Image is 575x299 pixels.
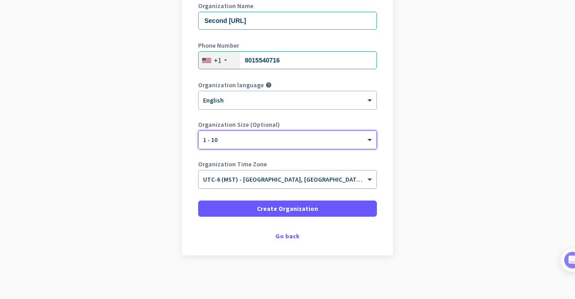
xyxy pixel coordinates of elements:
[198,233,377,239] div: Go back
[198,121,377,128] label: Organization Size (Optional)
[198,12,377,30] input: What is the name of your organization?
[265,82,272,88] i: help
[198,82,264,88] label: Organization language
[257,204,318,213] span: Create Organization
[214,56,221,65] div: +1
[198,51,377,69] input: 201-555-0123
[198,161,377,167] label: Organization Time Zone
[198,3,377,9] label: Organization Name
[198,201,377,217] button: Create Organization
[198,42,377,49] label: Phone Number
